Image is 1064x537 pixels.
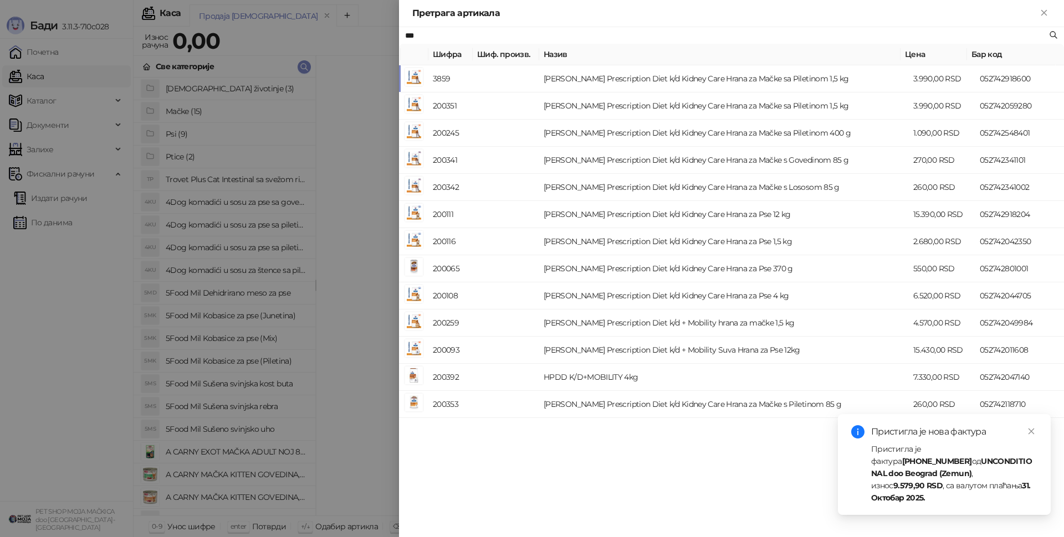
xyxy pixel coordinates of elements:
td: 200065 [428,255,473,282]
td: [PERSON_NAME] Prescription Diet k/d + Mobility hrana za mačke 1,5 kg [539,309,909,337]
td: [PERSON_NAME] Prescription Diet k/d Kidney Care Hrana za Pse 12 kg [539,201,909,228]
td: 052742118710 [975,391,1064,418]
td: [PERSON_NAME] Prescription Diet k/d Kidney Care Hrana za Pse 4 kg [539,282,909,309]
th: Шифра [428,44,473,65]
td: 7.330,00 RSD [909,364,975,391]
td: 200111 [428,201,473,228]
th: Бар код [967,44,1056,65]
span: info-circle [851,425,864,438]
span: close [1027,427,1035,435]
td: 052742548401 [975,120,1064,147]
td: 200116 [428,228,473,255]
a: Close [1025,425,1037,437]
td: 200108 [428,282,473,309]
strong: 9.579,90 RSD [893,481,943,490]
td: 052742047140 [975,364,1064,391]
td: 4.570,00 RSD [909,309,975,337]
td: 052742801001 [975,255,1064,282]
td: 052742044705 [975,282,1064,309]
td: 260,00 RSD [909,174,975,201]
td: [PERSON_NAME] Prescription Diet k/d + Mobility Suva Hrana za Pse 12kg [539,337,909,364]
td: 15.430,00 RSD [909,337,975,364]
td: [PERSON_NAME] Prescription Diet k/d Kidney Care Hrana za Mačke s Lososom 85 g [539,174,909,201]
td: 200093 [428,337,473,364]
td: 550,00 RSD [909,255,975,282]
th: Цена [901,44,967,65]
td: 200392 [428,364,473,391]
td: 3.990,00 RSD [909,65,975,92]
td: 200342 [428,174,473,201]
td: 052742918204 [975,201,1064,228]
td: [PERSON_NAME] Prescription Diet k/d Kidney Care Hrana za Mačke sa Piletinom 400 g [539,120,909,147]
td: 052742918600 [975,65,1064,92]
td: [PERSON_NAME] Prescription Diet k/d Kidney Care Hrana za Mačke s Govedinom 85 g [539,147,909,174]
td: 15.390,00 RSD [909,201,975,228]
strong: [PHONE_NUMBER] [902,456,972,466]
td: [PERSON_NAME] Prescription Diet k/d Kidney Care Hrana za Pse 1,5 kg [539,228,909,255]
div: Пристигла је фактура од , износ , са валутом плаћања [871,443,1037,504]
th: Шиф. произв. [473,44,539,65]
td: 052742011608 [975,337,1064,364]
td: [PERSON_NAME] Prescription Diet k/d Kidney Care Hrana za Mačke sa Piletinom 1,5 kg [539,92,909,120]
td: HPDD K/D+MOBILITY 4kg [539,364,909,391]
div: Претрага артикала [412,7,1037,20]
td: 200341 [428,147,473,174]
td: 200353 [428,391,473,418]
td: 052742341002 [975,174,1064,201]
td: 052742059280 [975,92,1064,120]
td: 052742049984 [975,309,1064,337]
th: Назив [539,44,901,65]
td: 200245 [428,120,473,147]
td: 6.520,00 RSD [909,282,975,309]
td: 200351 [428,92,473,120]
td: [PERSON_NAME] Prescription Diet k/d Kidney Care Hrana za Pse 370 g [539,255,909,282]
td: 260,00 RSD [909,391,975,418]
td: 270,00 RSD [909,147,975,174]
td: 052742341101 [975,147,1064,174]
td: [PERSON_NAME] Prescription Diet k/d Kidney Care Hrana za Mačke sa Piletinom 1,5 kg [539,65,909,92]
td: 3859 [428,65,473,92]
strong: UNCONDITIONAL doo Beograd (Zemun) [871,456,1032,478]
div: Пристигла је нова фактура [871,425,1037,438]
button: Close [1037,7,1051,20]
td: 3.990,00 RSD [909,92,975,120]
td: 200259 [428,309,473,337]
td: 2.680,00 RSD [909,228,975,255]
td: 1.090,00 RSD [909,120,975,147]
td: [PERSON_NAME] Prescription Diet k/d Kidney Care Hrana za Mačke s Piletinom 85 g [539,391,909,418]
td: 052742042350 [975,228,1064,255]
